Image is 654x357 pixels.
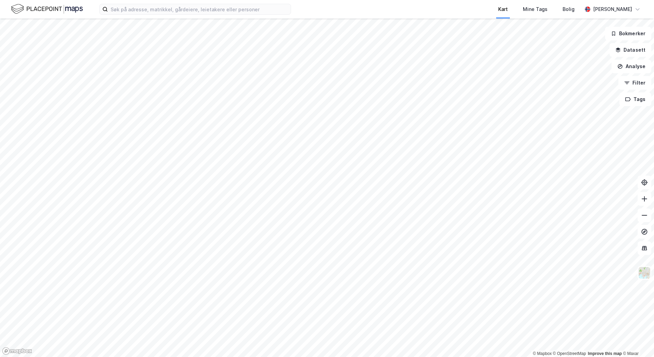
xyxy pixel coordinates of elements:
[612,60,651,73] button: Analyse
[498,5,508,13] div: Kart
[619,92,651,106] button: Tags
[593,5,632,13] div: [PERSON_NAME]
[618,76,651,90] button: Filter
[609,43,651,57] button: Datasett
[620,324,654,357] div: Kontrollprogram for chat
[588,351,622,356] a: Improve this map
[523,5,548,13] div: Mine Tags
[563,5,575,13] div: Bolig
[533,351,552,356] a: Mapbox
[620,324,654,357] iframe: Chat Widget
[108,4,291,14] input: Søk på adresse, matrikkel, gårdeiere, leietakere eller personer
[11,3,83,15] img: logo.f888ab2527a4732fd821a326f86c7f29.svg
[553,351,586,356] a: OpenStreetMap
[605,27,651,40] button: Bokmerker
[2,347,32,355] a: Mapbox homepage
[638,266,651,279] img: Z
